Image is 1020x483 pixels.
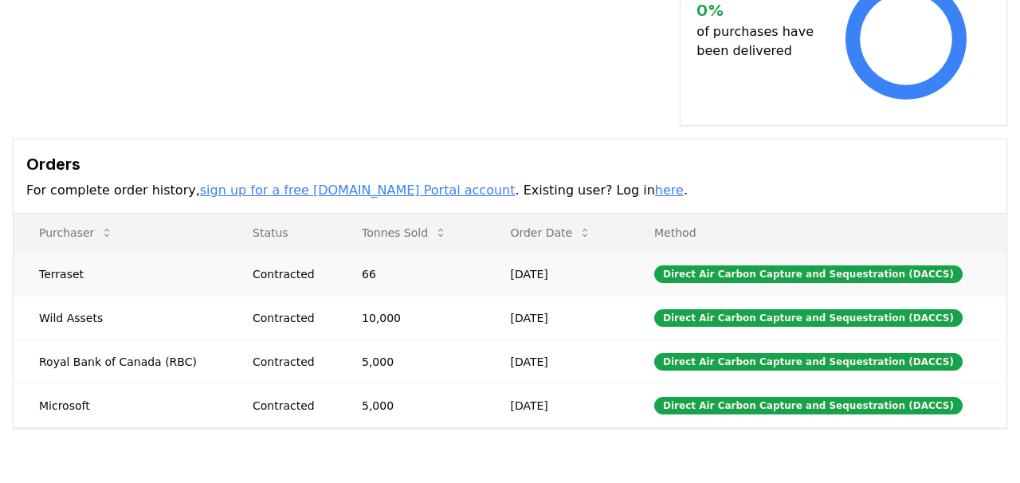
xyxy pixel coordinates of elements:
[655,183,684,198] a: here
[336,296,484,340] td: 10,000
[14,383,227,427] td: Microsoft
[336,252,484,296] td: 66
[654,309,963,327] div: Direct Air Carbon Capture and Sequestration (DACCS)
[240,225,324,241] p: Status
[26,152,994,176] h3: Orders
[14,340,227,383] td: Royal Bank of Canada (RBC)
[26,181,994,200] p: For complete order history, . Existing user? Log in .
[14,296,227,340] td: Wild Assets
[349,217,460,249] button: Tonnes Sold
[14,252,227,296] td: Terraset
[253,354,324,370] div: Contracted
[484,383,629,427] td: [DATE]
[253,310,324,326] div: Contracted
[484,252,629,296] td: [DATE]
[484,340,629,383] td: [DATE]
[336,340,484,383] td: 5,000
[654,397,963,414] div: Direct Air Carbon Capture and Sequestration (DACCS)
[336,383,484,427] td: 5,000
[497,217,604,249] button: Order Date
[200,183,516,198] a: sign up for a free [DOMAIN_NAME] Portal account
[26,217,126,249] button: Purchaser
[484,296,629,340] td: [DATE]
[654,265,963,283] div: Direct Air Carbon Capture and Sequestration (DACCS)
[253,398,324,414] div: Contracted
[696,22,821,61] p: of purchases have been delivered
[253,266,324,282] div: Contracted
[654,353,963,371] div: Direct Air Carbon Capture and Sequestration (DACCS)
[641,225,994,241] p: Method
